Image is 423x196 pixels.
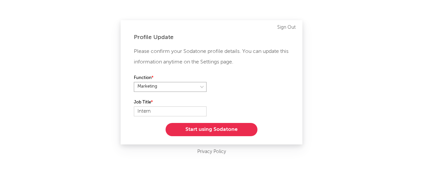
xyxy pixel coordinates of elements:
button: Start using Sodatone [166,123,257,136]
label: Function [134,74,207,82]
label: Job Title [134,98,207,106]
div: Profile Update [134,33,289,41]
a: Privacy Policy [197,148,226,156]
a: Sign Out [277,23,296,31]
p: Please confirm your Sodatone profile details. You can update this information anytime on the Sett... [134,46,289,67]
